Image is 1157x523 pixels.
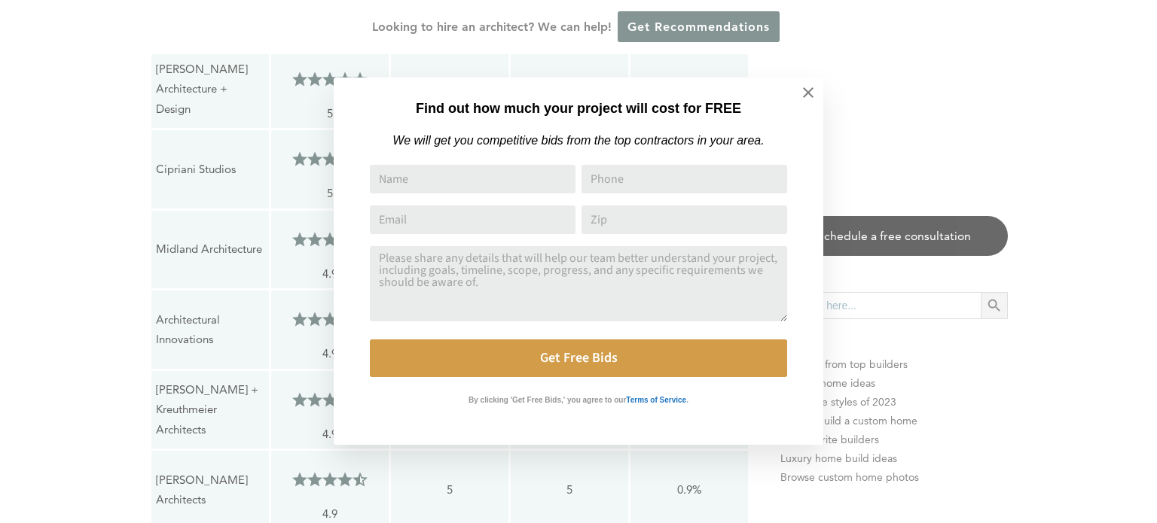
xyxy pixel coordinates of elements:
button: Close [782,66,835,119]
strong: Find out how much your project will cost for FREE [416,101,741,116]
a: Terms of Service [626,392,686,405]
input: Phone [582,165,787,193]
em: We will get you competitive bids from the top contractors in your area. [392,134,764,147]
input: Email Address [370,205,575,234]
iframe: Drift Widget Chat Controller [869,415,1139,505]
input: Name [370,165,575,193]
input: Zip [582,205,787,234]
strong: By clicking 'Get Free Bids,' you agree to our [469,396,626,404]
strong: Terms of Service [626,396,686,404]
textarea: Comment or Message [370,246,787,321]
button: Get Free Bids [370,339,787,377]
strong: . [686,396,688,404]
